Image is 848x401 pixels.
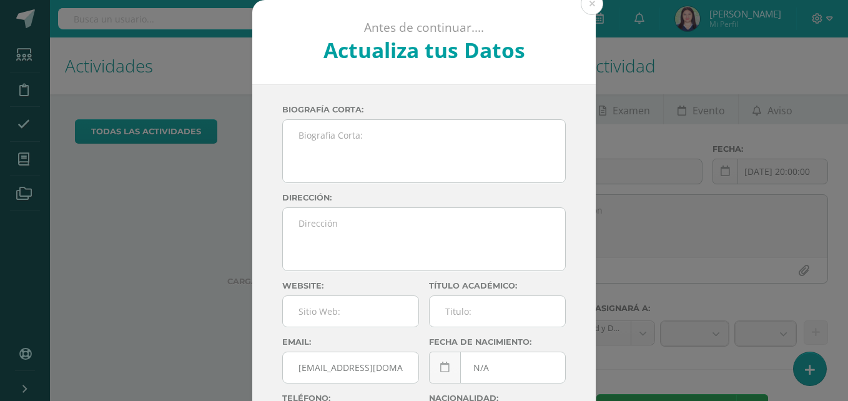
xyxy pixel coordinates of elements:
label: Fecha de nacimiento: [429,337,566,347]
input: Sitio Web: [283,296,418,327]
input: Fecha de Nacimiento: [430,352,565,383]
label: Website: [282,281,419,290]
label: Dirección: [282,193,566,202]
label: Título académico: [429,281,566,290]
label: Email: [282,337,419,347]
h2: Actualiza tus Datos [286,36,563,64]
input: Correo Electronico: [283,352,418,383]
label: Biografía corta: [282,105,566,114]
p: Antes de continuar.... [286,20,563,36]
input: Titulo: [430,296,565,327]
